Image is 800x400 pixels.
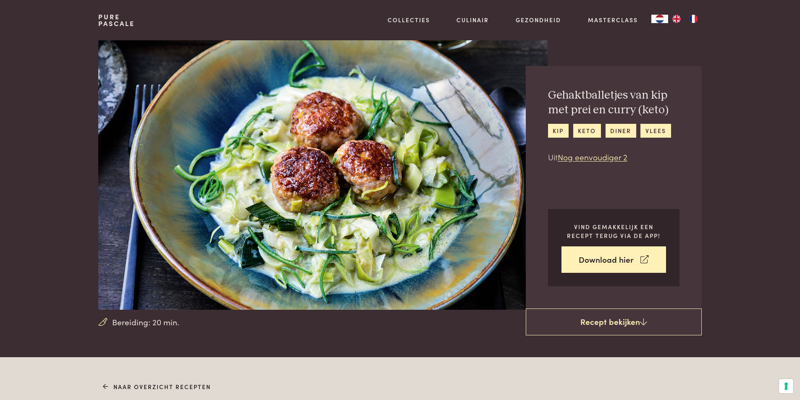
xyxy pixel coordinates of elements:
[651,15,668,23] div: Language
[668,15,702,23] ul: Language list
[548,151,679,163] p: Uit
[548,88,679,117] h2: Gehaktballetjes van kip met prei en curry (keto)
[651,15,668,23] a: NL
[98,13,135,27] a: PurePascale
[561,246,666,273] a: Download hier
[640,124,671,138] a: vlees
[779,379,793,393] button: Uw voorkeuren voor toestemming voor trackingtechnologieën
[668,15,685,23] a: EN
[561,222,666,240] p: Vind gemakkelijk een recept terug via de app!
[548,124,569,138] a: kip
[558,151,627,162] a: Nog eenvoudiger 2
[651,15,702,23] aside: Language selected: Nederlands
[573,124,601,138] a: keto
[103,382,211,391] a: Naar overzicht recepten
[685,15,702,23] a: FR
[526,308,702,335] a: Recept bekijken
[112,316,179,328] span: Bereiding: 20 min.
[98,40,547,310] img: Gehaktballetjes van kip met prei en curry (keto)
[456,16,489,24] a: Culinair
[516,16,561,24] a: Gezondheid
[606,124,636,138] a: diner
[588,16,638,24] a: Masterclass
[388,16,430,24] a: Collecties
